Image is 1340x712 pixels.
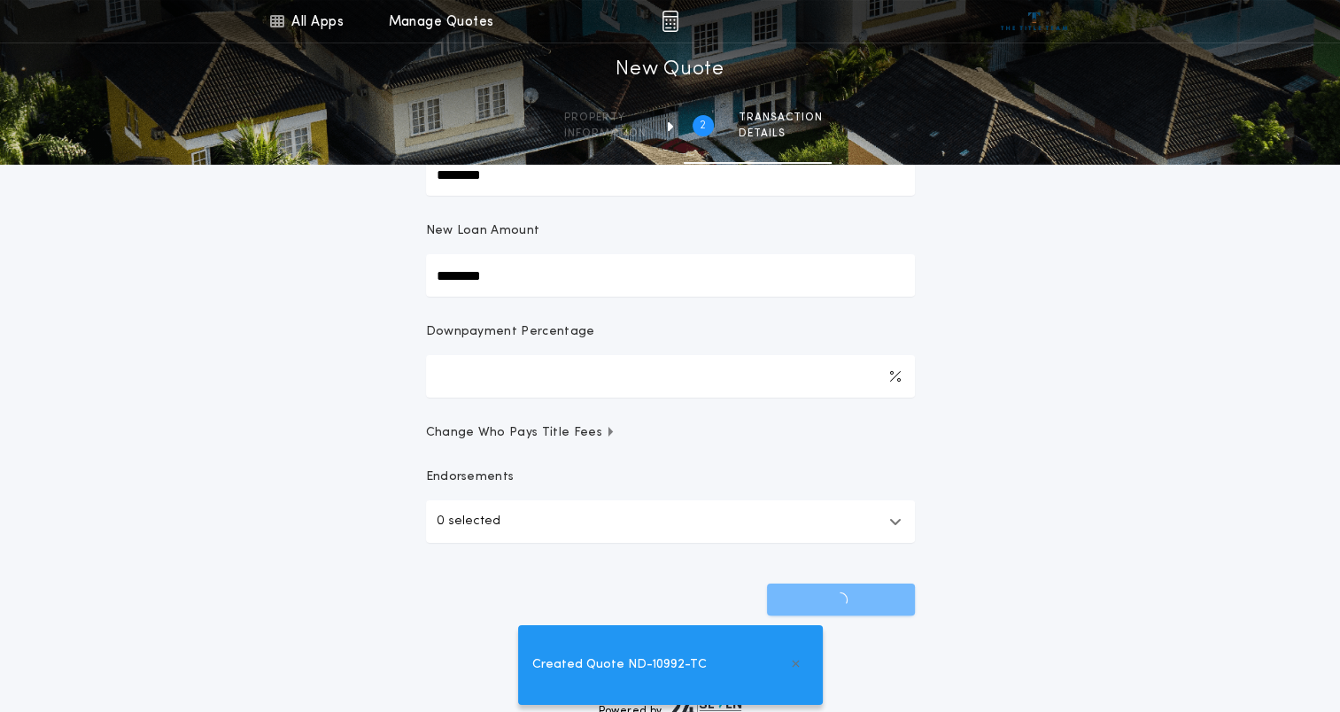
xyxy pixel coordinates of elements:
[426,424,616,442] span: Change Who Pays Title Fees
[1001,12,1067,30] img: vs-icon
[564,111,647,125] span: Property
[564,127,647,141] span: information
[426,153,915,196] input: Sale Price
[426,323,595,341] p: Downpayment Percentage
[426,254,915,297] input: New Loan Amount
[739,127,823,141] span: details
[437,511,500,532] p: 0 selected
[426,468,915,486] p: Endorsements
[616,56,724,84] h1: New Quote
[532,655,707,675] span: Created Quote ND-10992-TC
[426,424,915,442] button: Change Who Pays Title Fees
[700,119,706,133] h2: 2
[662,11,678,32] img: img
[426,500,915,543] button: 0 selected
[426,222,540,240] p: New Loan Amount
[426,355,915,398] input: Downpayment Percentage
[739,111,823,125] span: Transaction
